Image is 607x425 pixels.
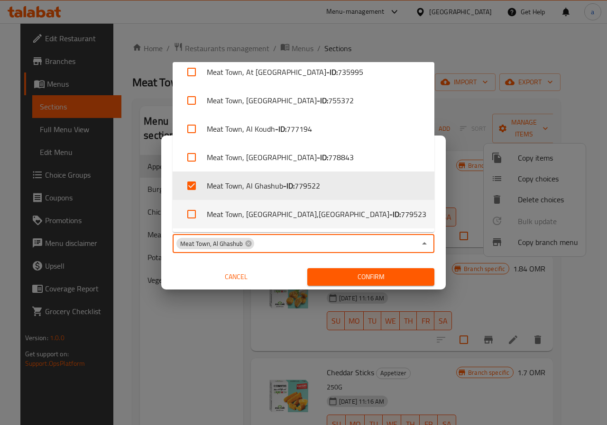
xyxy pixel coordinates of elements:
li: Meat Town, [GEOGRAPHIC_DATA] [173,86,434,115]
span: 778843 [328,152,354,163]
span: 755372 [328,95,354,106]
li: Meat Town, [GEOGRAPHIC_DATA] [173,143,434,172]
b: - ID: [317,95,328,106]
b: - ID: [283,180,294,191]
b: - ID: [389,208,401,220]
span: Confirm [315,271,427,283]
span: 779522 [294,180,320,191]
b: - ID: [326,66,338,78]
span: 777194 [286,123,312,135]
li: Meat Town, [GEOGRAPHIC_DATA],[GEOGRAPHIC_DATA] [173,200,434,228]
div: Meat Town, Al Ghashub [176,238,254,249]
span: Cancel [176,271,296,283]
button: Cancel [173,268,300,286]
button: Close [418,237,431,250]
span: 735995 [338,66,363,78]
li: Meat Town, Al Koudh [173,115,434,143]
b: - ID: [317,152,328,163]
button: Confirm [307,268,434,286]
li: Meat Town, Al Ghashub [173,172,434,200]
span: Meat Town, Al Ghashub [176,239,247,248]
b: - ID: [275,123,286,135]
span: 779523 [401,208,426,220]
li: Meat Town, At [GEOGRAPHIC_DATA] [173,58,434,86]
